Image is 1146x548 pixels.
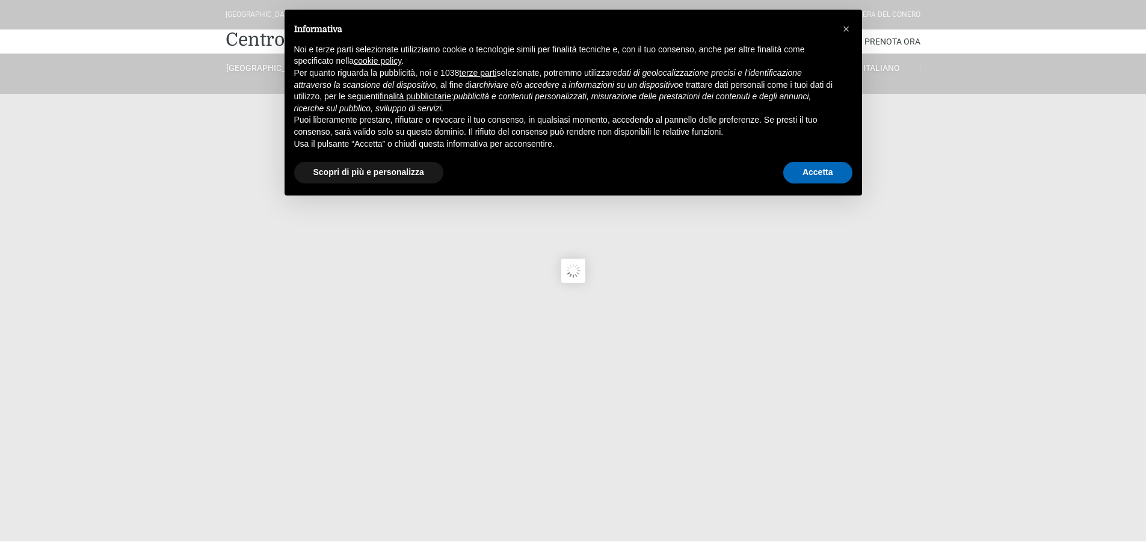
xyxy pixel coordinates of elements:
[837,19,856,38] button: Chiudi questa informativa
[294,24,833,34] h2: Informativa
[294,91,812,113] em: pubblicità e contenuti personalizzati, misurazione delle prestazioni dei contenuti e degli annunc...
[294,138,833,150] p: Usa il pulsante “Accetta” o chiudi questa informativa per acconsentire.
[843,22,850,35] span: ×
[294,67,833,114] p: Per quanto riguarda la pubblicità, noi e 1038 selezionate, potremmo utilizzare , al fine di e tra...
[226,63,303,73] a: [GEOGRAPHIC_DATA]
[226,9,295,20] div: [GEOGRAPHIC_DATA]
[864,29,920,54] a: Prenota Ora
[294,114,833,138] p: Puoi liberamente prestare, rifiutare o revocare il tuo consenso, in qualsiasi momento, accedendo ...
[354,56,401,66] a: cookie policy
[294,68,802,90] em: dati di geolocalizzazione precisi e l’identificazione attraverso la scansione del dispositivo
[226,28,458,52] a: Centro Vacanze De Angelis
[783,162,852,183] button: Accetta
[843,63,920,73] a: Italiano
[863,63,900,73] span: Italiano
[472,80,679,90] em: archiviare e/o accedere a informazioni su un dispositivo
[459,67,496,79] button: terze parti
[294,162,443,183] button: Scopri di più e personalizza
[294,44,833,67] p: Noi e terze parti selezionate utilizziamo cookie o tecnologie simili per finalità tecniche e, con...
[850,9,920,20] div: Riviera Del Conero
[380,91,451,103] button: finalità pubblicitarie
